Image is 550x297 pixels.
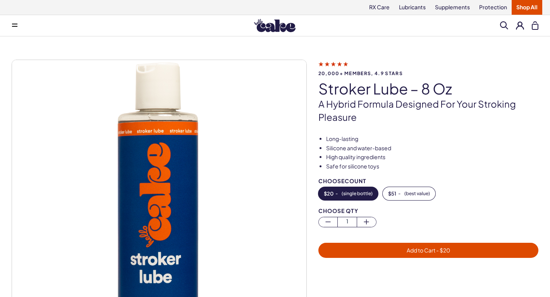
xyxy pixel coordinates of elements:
span: Add to Cart [407,247,450,254]
img: Hello Cake [254,19,296,32]
span: 20,000+ members, 4.9 stars [318,71,538,76]
p: A hybrid formula designed for your stroking pleasure [318,98,538,124]
li: Long-lasting [326,135,538,143]
li: High quality ingredients [326,153,538,161]
span: ( best value ) [404,191,430,196]
span: $ 20 [324,191,333,196]
div: Choose Qty [318,208,538,214]
span: 1 [338,217,357,226]
button: Add to Cart - $20 [318,243,538,258]
h1: Stroker Lube – 8 oz [318,81,538,97]
a: 20,000+ members, 4.9 stars [318,60,538,76]
li: Safe for silicone toys [326,163,538,170]
button: - [383,187,435,200]
span: $ 51 [388,191,396,196]
div: Choose Count [318,178,538,184]
span: ( single bottle ) [342,191,373,196]
li: Silicone and water-based [326,144,538,152]
span: - $ 20 [435,247,450,254]
button: - [318,187,378,200]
